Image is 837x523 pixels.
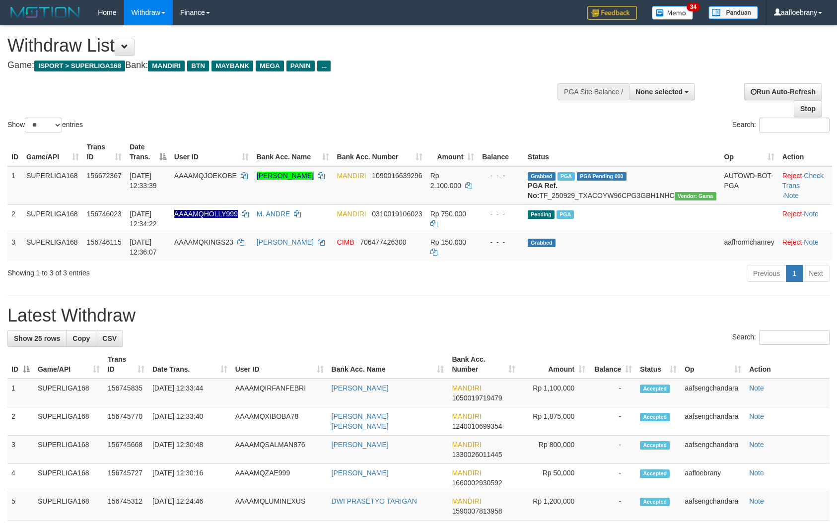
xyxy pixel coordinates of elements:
img: MOTION_logo.png [7,5,83,20]
span: Accepted [640,469,670,478]
a: [PERSON_NAME] [257,172,314,180]
span: 156746023 [87,210,122,218]
td: aafsengchandara [681,492,745,521]
div: - - - [482,237,520,247]
span: Show 25 rows [14,334,60,342]
span: MANDIRI [452,469,481,477]
select: Showentries [25,118,62,132]
td: 5 [7,492,34,521]
th: Action [778,138,832,166]
span: MANDIRI [452,384,481,392]
div: - - - [482,171,520,181]
th: Status [524,138,720,166]
span: [DATE] 12:33:39 [130,172,157,190]
a: Note [749,384,764,392]
th: Amount: activate to sort column ascending [426,138,479,166]
th: Bank Acc. Name: activate to sort column ascending [253,138,333,166]
td: · [778,204,832,233]
a: Note [749,441,764,449]
span: MANDIRI [337,210,366,218]
td: [DATE] 12:33:40 [148,407,231,436]
td: 2 [7,407,34,436]
a: [PERSON_NAME] [257,238,314,246]
span: ISPORT > SUPERLIGA168 [34,61,125,71]
th: Op: activate to sort column ascending [681,350,745,379]
a: Next [802,265,830,282]
td: aafsengchandara [681,407,745,436]
input: Search: [759,330,830,345]
b: PGA Ref. No: [528,182,558,199]
td: · · [778,166,832,205]
span: MANDIRI [452,497,481,505]
th: Game/API: activate to sort column ascending [22,138,83,166]
h4: Game: Bank: [7,61,548,70]
th: Balance [478,138,524,166]
td: [DATE] 12:33:44 [148,379,231,407]
span: Pending [528,210,555,219]
td: Rp 800,000 [519,436,589,464]
td: - [589,436,636,464]
th: Trans ID: activate to sort column ascending [83,138,126,166]
img: Button%20Memo.svg [652,6,694,20]
span: CSV [102,334,117,342]
span: BTN [187,61,209,71]
th: ID: activate to sort column descending [7,350,34,379]
th: Date Trans.: activate to sort column ascending [148,350,231,379]
span: Copy 1590007813958 to clipboard [452,507,502,515]
td: SUPERLIGA168 [34,407,104,436]
span: Grabbed [528,239,556,247]
th: User ID: activate to sort column ascending [231,350,328,379]
td: [DATE] 12:30:48 [148,436,231,464]
td: aafsengchandara [681,379,745,407]
span: Copy 0310019106023 to clipboard [372,210,422,218]
span: 34 [687,2,700,11]
span: Rp 2.100.000 [430,172,461,190]
td: AAAAMQSALMAN876 [231,436,328,464]
span: [DATE] 12:36:07 [130,238,157,256]
span: MANDIRI [452,412,481,420]
span: 156746115 [87,238,122,246]
td: 3 [7,233,22,261]
a: Note [749,412,764,420]
td: [DATE] 12:30:16 [148,464,231,492]
span: MANDIRI [337,172,366,180]
th: Game/API: activate to sort column ascending [34,350,104,379]
th: Balance: activate to sort column ascending [589,350,636,379]
td: AAAAMQXIBOBA78 [231,407,328,436]
span: Copy 1330026011445 to clipboard [452,451,502,458]
th: Bank Acc. Name: activate to sort column ascending [328,350,448,379]
img: Feedback.jpg [587,6,637,20]
a: 1 [786,265,803,282]
span: ... [317,61,331,71]
td: TF_250929_TXACOYW96CPG3GBH1NHC [524,166,720,205]
span: Accepted [640,441,670,450]
span: Accepted [640,413,670,421]
td: Rp 1,100,000 [519,379,589,407]
td: 1 [7,379,34,407]
span: Copy 1090016639296 to clipboard [372,172,422,180]
img: panduan.png [708,6,758,19]
span: Rp 150.000 [430,238,466,246]
a: Reject [782,172,802,180]
td: 156745770 [104,407,148,436]
td: 2 [7,204,22,233]
a: [PERSON_NAME] [332,469,389,477]
a: M. ANDRE [257,210,290,218]
a: Run Auto-Refresh [744,83,822,100]
a: Reject [782,238,802,246]
span: Accepted [640,385,670,393]
span: Copy 1050019719479 to clipboard [452,394,502,402]
label: Search: [732,330,830,345]
span: MAYBANK [211,61,253,71]
a: Note [749,469,764,477]
td: SUPERLIGA168 [22,204,83,233]
td: 4 [7,464,34,492]
td: aafsengchandara [681,436,745,464]
span: CIMB [337,238,354,246]
td: 156745727 [104,464,148,492]
a: Note [749,497,764,505]
td: SUPERLIGA168 [34,436,104,464]
span: Rp 750.000 [430,210,466,218]
span: PGA Pending [577,172,627,181]
td: SUPERLIGA168 [34,464,104,492]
